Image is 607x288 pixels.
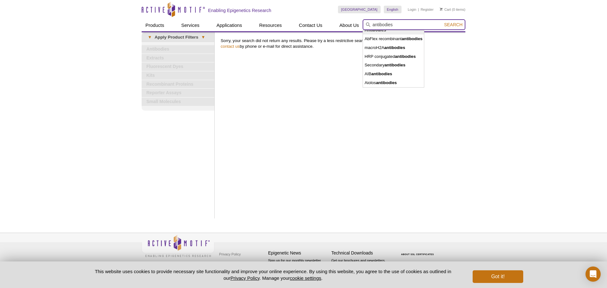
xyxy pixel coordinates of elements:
li: (0 items) [440,6,465,13]
a: Products [142,19,168,31]
div: Open Intercom Messenger [586,267,601,282]
a: Services [177,19,203,31]
a: Fluorescent Dyes [142,63,214,71]
a: Privacy Policy [218,249,242,259]
strong: antibodies [376,80,397,85]
a: Antibodies [142,45,214,53]
a: Resources [255,19,286,31]
li: macroH2A [363,43,424,52]
li: | [418,6,419,13]
a: Contact Us [295,19,326,31]
a: ABOUT SSL CERTIFICATES [401,253,434,255]
a: Login [408,7,416,12]
li: HRP conjugated [363,52,424,61]
strong: antibodies [384,63,405,67]
a: Applications [213,19,246,31]
p: Get our brochures and newsletters, or request them by mail. [331,258,391,274]
p: Sorry, your search did not return any results. Please try a less restrictive search, or by phone ... [221,38,462,49]
p: This website uses cookies to provide necessary site functionality and improve your online experie... [84,268,462,281]
li: Secondary [363,61,424,70]
a: Terms & Conditions [218,259,251,268]
a: contact us [221,44,240,49]
img: Your Cart [440,8,443,11]
a: Recombinant Proteins [142,80,214,89]
li: AIB [363,70,424,78]
li: AbFlex recombinant [363,34,424,43]
a: ▾Apply Product Filters▾ [142,32,214,42]
button: Search [442,22,464,28]
a: Cart [440,7,451,12]
strong: antibodies [402,36,423,41]
a: Privacy Policy [230,275,260,281]
input: Keyword, Cat. No. [363,19,465,30]
table: Click to Verify - This site chose Symantec SSL for secure e-commerce and confidential communicati... [395,244,442,258]
span: Search [444,22,463,27]
a: Kits [142,71,214,80]
li: Aiolos [363,78,424,87]
a: English [384,6,402,13]
a: Reporter Assays [142,89,214,97]
strong: antibodies [395,54,416,59]
span: ▾ [198,34,208,40]
img: Active Motif, [142,233,214,259]
button: cookie settings [290,275,321,281]
a: Small Molecules [142,98,214,106]
p: Sign up for our monthly newsletter highlighting recent publications in the field of epigenetics. [268,258,328,279]
a: [GEOGRAPHIC_DATA] [338,6,381,13]
a: Register [420,7,433,12]
span: ▾ [145,34,155,40]
a: Extracts [142,54,214,62]
h4: Epigenetic News [268,250,328,256]
strong: antibodies [371,71,392,76]
h4: Technical Downloads [331,250,391,256]
h2: Enabling Epigenetics Research [208,8,271,13]
button: Got it! [473,270,523,283]
strong: antibodies [384,45,405,50]
a: About Us [336,19,363,31]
